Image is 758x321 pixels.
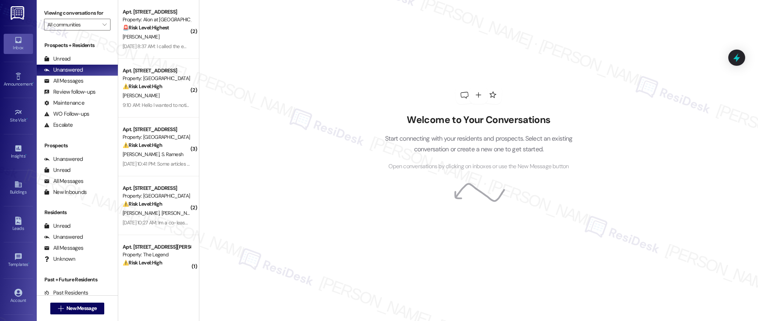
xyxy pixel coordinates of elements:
div: [DATE] 8:37 AM: I called the emergency number for maintenance and waiting for a call back. [123,43,318,50]
div: Property: The Legend [123,251,191,259]
input: All communities [47,19,99,30]
a: Leads [4,214,33,234]
label: Viewing conversations for [44,7,110,19]
a: Buildings [4,178,33,198]
strong: ⚠️ Risk Level: High [123,259,162,266]
div: New Inbounds [44,188,87,196]
div: Unread [44,166,70,174]
div: Maintenance [44,99,84,107]
div: Unanswered [44,155,83,163]
a: Inbox [4,34,33,54]
strong: ⚠️ Risk Level: High [123,142,162,148]
div: Apt. [STREET_ADDRESS] [123,126,191,133]
div: Unanswered [44,66,83,74]
div: Apt. [STREET_ADDRESS] [123,184,191,192]
div: Apt. [STREET_ADDRESS][PERSON_NAME] [123,243,191,251]
div: Unknown [44,255,75,263]
div: Prospects + Residents [37,42,118,49]
span: [PERSON_NAME] [161,210,198,216]
div: Review follow-ups [44,88,95,96]
strong: ⚠️ Risk Level: High [123,83,162,90]
i:  [102,22,106,28]
div: Property: [GEOGRAPHIC_DATA] [123,192,191,200]
div: Escalate [44,121,73,129]
div: All Messages [44,244,83,252]
div: 9:10 AM: Hello I wanted to notify someone that these mailboxes were either left unlocked or broke... [123,102,342,108]
span: [PERSON_NAME] [123,268,159,275]
strong: ⚠️ Risk Level: High [123,201,162,207]
span: [PERSON_NAME] [123,92,159,99]
span: • [26,116,28,122]
strong: 🚨 Risk Level: Highest [123,24,169,31]
div: Property: [GEOGRAPHIC_DATA] [123,133,191,141]
div: [DATE] 10:27 AM: Im a co-lease applicant but my name is not showing up in lease document..Please ... [123,219,425,226]
div: WO Follow-ups [44,110,89,118]
a: Insights • [4,142,33,162]
span: • [33,80,34,86]
span: [PERSON_NAME] [123,210,162,216]
div: Apt. [STREET_ADDRESS] [123,67,191,75]
span: • [25,152,26,158]
div: Apt. [STREET_ADDRESS] [123,8,191,16]
a: Site Visit • [4,106,33,126]
span: [PERSON_NAME] [123,33,159,40]
div: Property: Alon at [GEOGRAPHIC_DATA] [123,16,191,24]
a: Templates • [4,250,33,270]
i:  [58,306,64,311]
div: [DATE] 10:41 PM: Some articles found in 6th block near stairs [123,160,249,167]
span: New Message [66,304,97,312]
div: Unread [44,222,70,230]
div: All Messages [44,177,83,185]
a: Account [4,286,33,306]
div: Past + Future Residents [37,276,118,284]
div: Unanswered [44,233,83,241]
button: New Message [50,303,105,314]
img: ResiDesk Logo [11,6,26,20]
h2: Welcome to Your Conversations [374,114,584,126]
div: All Messages [44,77,83,85]
span: S. Ramesh [161,151,183,158]
span: Open conversations by clicking on inboxes or use the New Message button [388,162,569,171]
span: [PERSON_NAME] [123,151,162,158]
p: Start connecting with your residents and prospects. Select an existing conversation or create a n... [374,133,584,154]
span: • [28,261,29,266]
div: Residents [37,209,118,216]
div: Past Residents [44,289,88,297]
div: Prospects [37,142,118,149]
div: Property: [GEOGRAPHIC_DATA] [123,75,191,82]
div: Unread [44,55,70,63]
